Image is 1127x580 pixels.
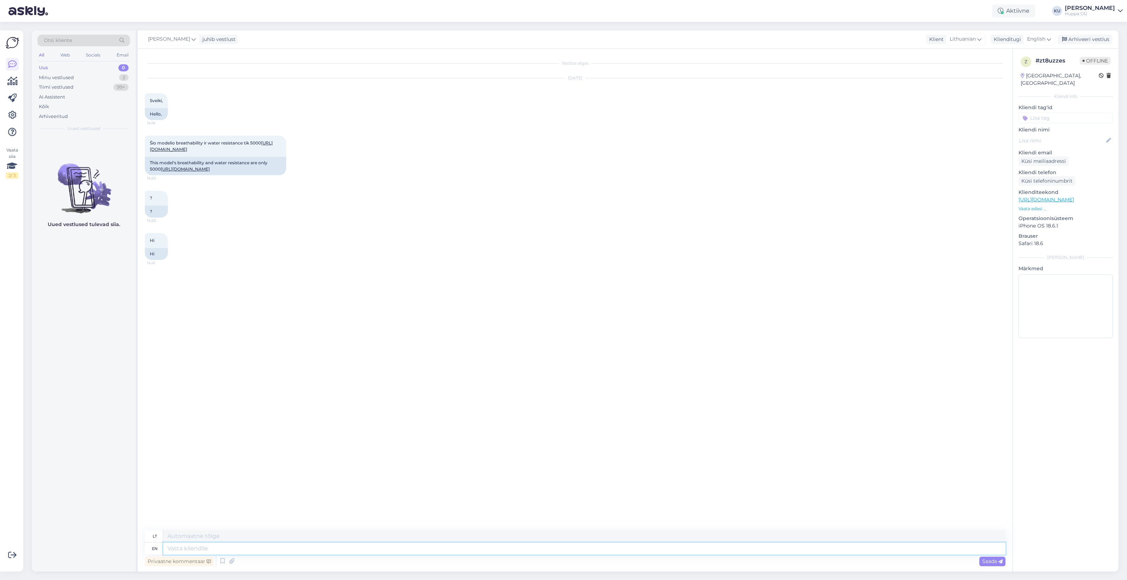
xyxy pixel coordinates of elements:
div: Hello, [145,108,168,120]
img: Askly Logo [6,36,19,49]
p: iPhone OS 18.6.1 [1019,222,1113,230]
div: ? [145,206,168,218]
p: Vaata edasi ... [1019,206,1113,212]
span: Šio modelio breathability ir water resistance tik 5000 [150,140,273,152]
div: Web [59,51,71,60]
a: [URL][DOMAIN_NAME] [1019,196,1074,203]
div: 2 [119,74,129,81]
input: Lisa tag [1019,113,1113,123]
p: Safari 18.6 [1019,240,1113,247]
div: Klienditugi [991,36,1021,43]
div: KU [1052,6,1062,16]
a: [URL][DOMAIN_NAME] [161,166,210,172]
p: Klienditeekond [1019,189,1113,196]
span: Hi [150,238,154,243]
span: 14:19 [147,120,173,126]
p: Kliendi email [1019,149,1113,156]
div: Klient [926,36,944,43]
div: Email [115,51,130,60]
div: Küsi telefoninumbrit [1019,176,1075,186]
div: [DATE] [145,75,1005,81]
p: Märkmed [1019,265,1113,272]
p: Uued vestlused tulevad siia. [48,221,120,228]
div: All [37,51,46,60]
div: Aktiivne [992,5,1035,17]
div: Socials [84,51,102,60]
span: Lithuanian [950,35,976,43]
div: Tiimi vestlused [39,84,73,91]
span: 14:20 [147,218,173,223]
p: Kliendi tag'id [1019,104,1113,111]
div: Arhiveeri vestlus [1058,35,1112,44]
span: Offline [1080,57,1111,65]
p: Operatsioonisüsteem [1019,215,1113,222]
span: ? [150,195,152,201]
div: 2 / 3 [6,172,18,179]
p: Kliendi telefon [1019,169,1113,176]
a: [PERSON_NAME]Huppa OÜ [1065,5,1123,17]
div: [PERSON_NAME] [1019,254,1113,261]
div: 99+ [113,84,129,91]
span: z [1025,59,1027,64]
div: [GEOGRAPHIC_DATA], [GEOGRAPHIC_DATA] [1021,72,1099,87]
div: juhib vestlust [200,36,236,43]
div: Uus [39,64,48,71]
span: [PERSON_NAME] [148,35,190,43]
div: Huppa OÜ [1065,11,1115,17]
div: Küsi meiliaadressi [1019,156,1069,166]
div: [PERSON_NAME] [1065,5,1115,11]
div: Minu vestlused [39,74,74,81]
div: 0 [118,64,129,71]
input: Lisa nimi [1019,137,1105,144]
div: AI Assistent [39,94,65,101]
div: Kliendi info [1019,93,1113,100]
span: Otsi kliente [44,37,72,44]
div: Kõik [39,103,49,110]
span: English [1027,35,1045,43]
span: Sveiki, [150,98,163,103]
p: Kliendi nimi [1019,126,1113,134]
div: en [152,543,158,555]
p: Brauser [1019,232,1113,240]
div: Hi [145,248,168,260]
span: 14:41 [147,260,173,266]
span: 14:20 [147,176,173,181]
div: This model's breathability and water resistance are only 5000 [145,157,286,175]
span: Saada [982,558,1003,564]
span: Uued vestlused [67,125,100,132]
div: Vaata siia [6,147,18,179]
img: No chats [32,151,136,214]
div: Arhiveeritud [39,113,68,120]
div: Privaatne kommentaar [145,557,214,566]
div: # zt8uzzes [1035,57,1080,65]
div: Vestlus algas [145,60,1005,66]
div: lt [153,530,157,542]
